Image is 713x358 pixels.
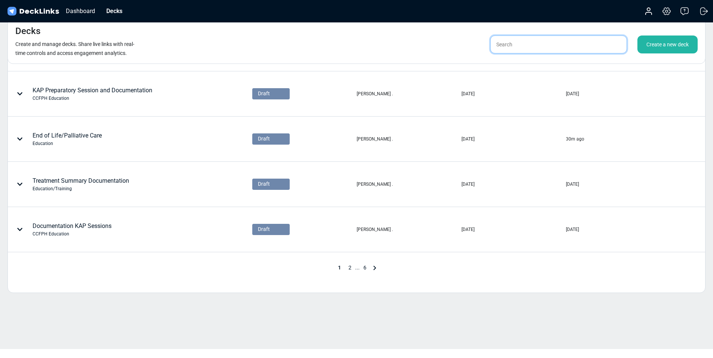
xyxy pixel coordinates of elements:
div: [DATE] [461,90,475,97]
span: ... [355,265,360,271]
div: Treatment Summary Documentation [33,176,129,192]
div: [DATE] [461,226,475,233]
span: Draft [258,90,270,98]
span: Draft [258,135,270,143]
span: Draft [258,180,270,188]
h4: Decks [15,26,40,37]
div: CCFPH Education [33,95,152,102]
div: KAP Preparatory Session and Documentation [33,86,152,102]
div: Education [33,140,102,147]
div: Dashboard [62,6,99,16]
div: Documentation KAP Sessions [33,222,112,237]
div: [PERSON_NAME] . [357,136,393,142]
input: Search [490,36,627,53]
span: 6 [360,265,370,271]
div: Decks [103,6,126,16]
div: [PERSON_NAME] . [357,90,393,97]
div: [DATE] [461,181,475,188]
div: 30m ago [566,136,584,142]
div: Education/Training [33,185,129,192]
div: [PERSON_NAME] . [357,226,393,233]
img: DeckLinks [6,6,60,17]
div: End of Life/Palliative Care [33,131,102,147]
div: [DATE] [566,181,579,188]
span: 1 [334,265,345,271]
div: Create a new deck [637,36,698,53]
div: [DATE] [566,90,579,97]
small: Create and manage decks. Share live links with real-time controls and access engagement analytics. [15,41,134,56]
span: Draft [258,225,270,233]
div: CCFPH Education [33,231,112,237]
span: 2 [345,265,355,271]
div: [DATE] [461,136,475,142]
div: [DATE] [566,226,579,233]
div: [PERSON_NAME] . [357,181,393,188]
